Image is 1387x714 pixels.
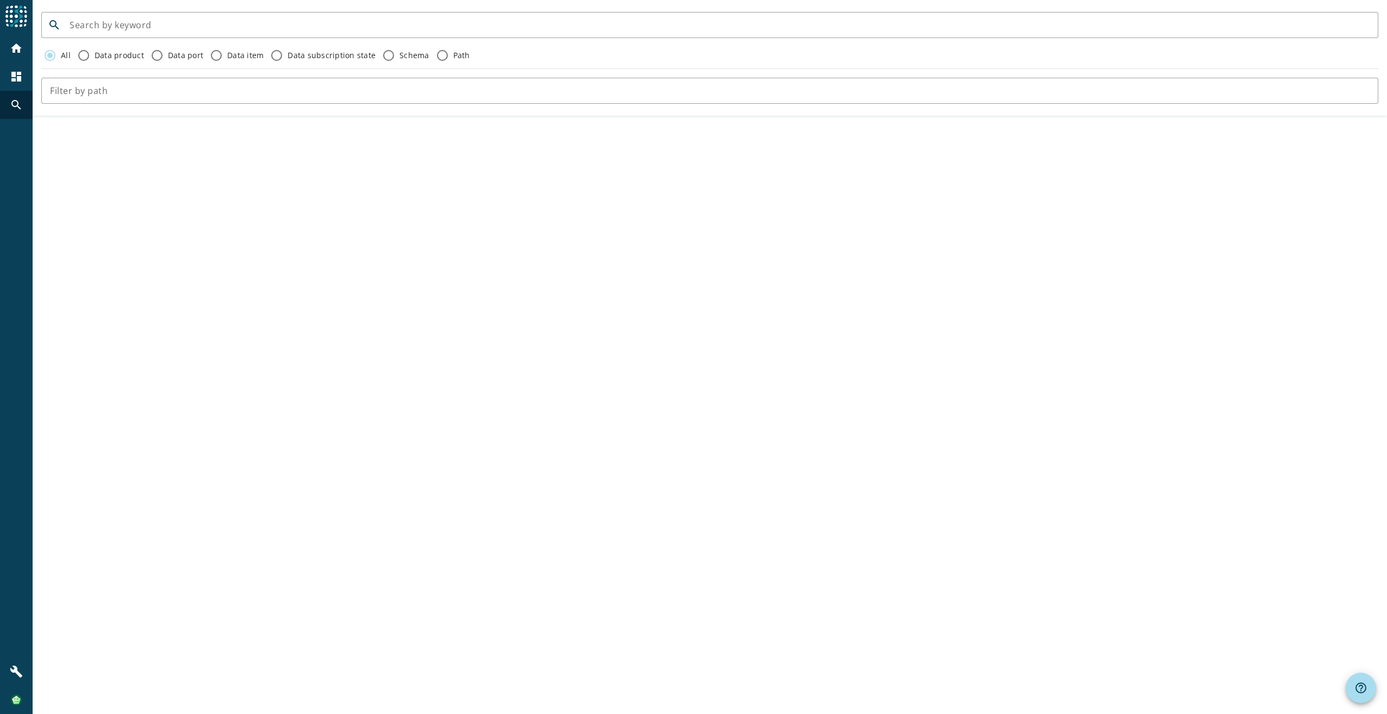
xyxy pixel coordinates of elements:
[10,665,23,678] mat-icon: build
[41,18,67,32] mat-icon: search
[59,50,71,61] label: All
[70,18,1370,32] input: Search by keyword
[10,70,23,83] mat-icon: dashboard
[11,694,22,705] img: 96fbaf8f9409a5bafbce4fc7b2743f60
[92,50,144,61] label: Data product
[5,5,27,27] img: spoud-logo.svg
[10,42,23,55] mat-icon: home
[397,50,429,61] label: Schema
[10,98,23,111] mat-icon: search
[50,84,1370,97] input: Filter by path
[285,50,376,61] label: Data subscription state
[451,50,470,61] label: Path
[225,50,264,61] label: Data item
[1354,681,1367,694] mat-icon: help_outline
[166,50,203,61] label: Data port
